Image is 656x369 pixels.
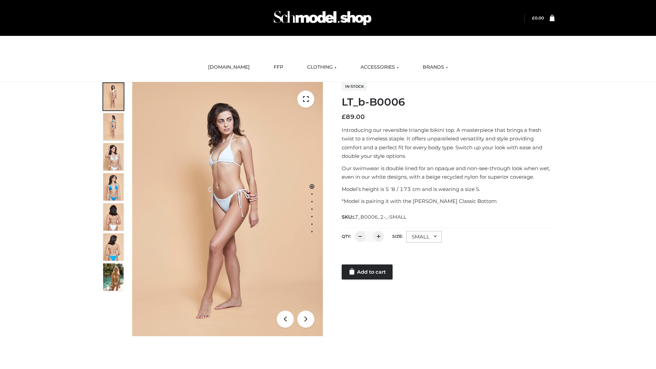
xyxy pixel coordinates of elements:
[271,4,374,31] img: Schmodel Admin 964
[342,164,555,181] p: Our swimwear is double lined for an opaque and non-see-through look when wet, even in our white d...
[342,126,555,161] p: Introducing our reversible triangle bikini top. A masterpiece that brings a fresh twist to a time...
[342,96,555,108] h1: LT_b-B0006
[353,214,406,220] span: LT_B0006_2-_-SMALL
[342,213,407,221] span: SKU:
[103,143,124,170] img: ArielClassicBikiniTop_CloudNine_AzureSky_OW114ECO_3-scaled.jpg
[342,82,367,91] span: In stock
[203,60,255,75] a: [DOMAIN_NAME]
[302,60,342,75] a: CLOTHING
[342,113,365,121] bdi: 89.00
[532,15,544,20] bdi: 0.00
[392,234,403,239] label: Size:
[342,264,393,279] a: Add to cart
[103,173,124,201] img: ArielClassicBikiniTop_CloudNine_AzureSky_OW114ECO_4-scaled.jpg
[406,231,442,243] div: SMALL
[103,263,124,291] img: Arieltop_CloudNine_AzureSky2.jpg
[342,197,555,206] p: *Model is pairing it with the [PERSON_NAME] Classic Bottom
[342,185,555,194] p: Model’s height is 5 ‘8 / 173 cm and is wearing a size S.
[103,203,124,231] img: ArielClassicBikiniTop_CloudNine_AzureSky_OW114ECO_7-scaled.jpg
[269,60,288,75] a: FFP
[103,233,124,261] img: ArielClassicBikiniTop_CloudNine_AzureSky_OW114ECO_8-scaled.jpg
[418,60,453,75] a: BRANDS
[342,234,351,239] label: QTY:
[532,15,544,20] a: £0.00
[132,82,323,336] img: ArielClassicBikiniTop_CloudNine_AzureSky_OW114ECO_1
[532,15,535,20] span: £
[355,60,404,75] a: ACCESSORIES
[103,113,124,140] img: ArielClassicBikiniTop_CloudNine_AzureSky_OW114ECO_2-scaled.jpg
[103,83,124,110] img: ArielClassicBikiniTop_CloudNine_AzureSky_OW114ECO_1-scaled.jpg
[342,113,346,121] span: £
